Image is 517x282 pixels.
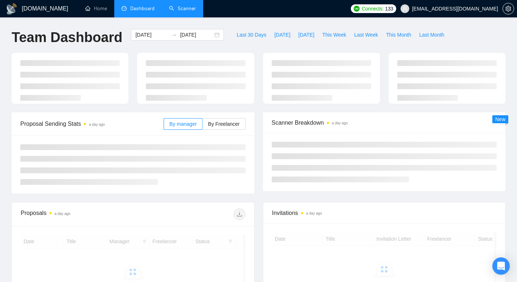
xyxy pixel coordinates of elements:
h1: Team Dashboard [12,29,122,46]
span: Invitations [272,208,497,217]
span: Last Month [419,31,444,39]
span: Scanner Breakdown [272,118,497,127]
a: searchScanner [169,5,196,12]
input: Start date [135,31,168,39]
span: 133 [385,5,393,13]
time: a day ago [89,123,105,127]
button: Last Week [350,29,382,41]
div: Proposals [21,208,133,220]
button: Last Month [415,29,448,41]
span: user [402,6,407,11]
span: Connects: [362,5,383,13]
time: a day ago [306,211,322,215]
button: Last 30 Days [233,29,270,41]
span: New [495,116,505,122]
button: setting [502,3,514,14]
time: a day ago [332,121,348,125]
a: homeHome [85,5,107,12]
span: [DATE] [274,31,290,39]
span: Dashboard [130,5,155,12]
span: [DATE] [298,31,314,39]
span: Last 30 Days [237,31,266,39]
button: This Month [382,29,415,41]
a: setting [502,6,514,12]
button: This Week [318,29,350,41]
span: By manager [169,121,197,127]
div: Open Intercom Messenger [492,257,510,275]
span: This Week [322,31,346,39]
span: swap-right [171,32,177,38]
button: [DATE] [294,29,318,41]
span: to [171,32,177,38]
span: dashboard [122,6,127,11]
input: End date [180,31,213,39]
img: logo [6,3,17,15]
span: By Freelancer [208,121,239,127]
span: setting [503,6,514,12]
span: This Month [386,31,411,39]
button: [DATE] [270,29,294,41]
time: a day ago [54,212,70,216]
span: Last Week [354,31,378,39]
img: upwork-logo.png [354,6,360,12]
span: Proposal Sending Stats [20,119,164,128]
